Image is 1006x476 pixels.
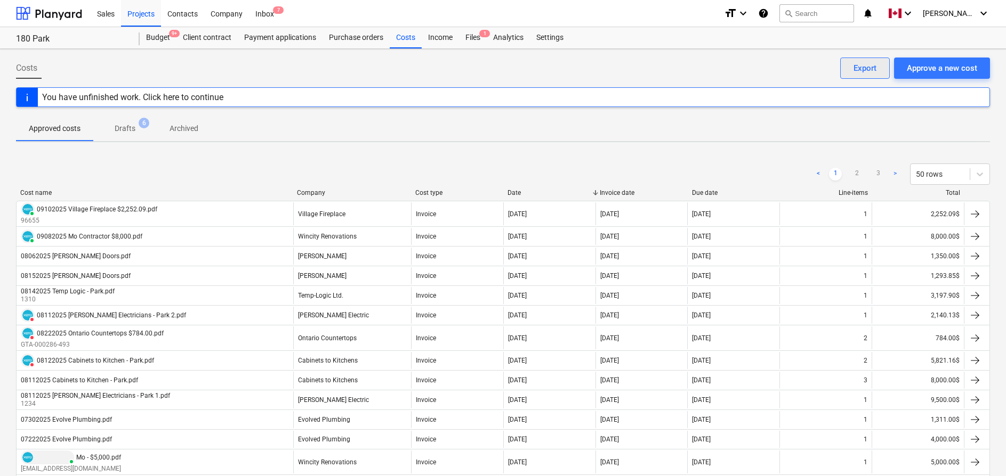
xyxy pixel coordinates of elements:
[21,229,35,243] div: Invoice has been synced with Xero and its status is currently PAID
[508,436,527,443] div: [DATE]
[22,310,33,321] img: xero.svg
[872,287,964,304] div: 3,197.90$
[600,334,619,342] div: [DATE]
[784,9,793,18] span: search
[872,431,964,448] div: 4,000.00$
[692,292,711,299] div: [DATE]
[889,168,902,180] a: Next page
[21,272,131,280] div: 08152025 [PERSON_NAME] Doors.pdf
[737,7,750,20] i: keyboard_arrow_down
[21,376,138,384] div: 08112025 Cabinets to Kitchen - Park.pdf
[298,272,347,280] div: [PERSON_NAME]
[864,416,867,423] div: 1
[416,436,436,443] div: Invoice
[416,292,436,299] div: Invoice
[872,168,884,180] a: Page 3
[416,334,436,342] div: Invoice
[692,458,711,466] div: [DATE]
[508,396,527,404] div: [DATE]
[416,357,436,364] div: Invoice
[872,326,964,349] div: 784.00$
[600,436,619,443] div: [DATE]
[422,27,459,48] a: Income
[872,248,964,265] div: 1,350.00$
[872,372,964,389] div: 8,000.00$
[864,376,867,384] div: 3
[238,27,323,48] a: Payment applications
[297,189,407,196] div: Company
[907,61,977,75] div: Approve a new cost
[479,30,490,37] span: 1
[977,7,990,20] i: keyboard_arrow_down
[29,123,81,134] p: Approved costs
[22,452,33,463] img: xero.svg
[902,7,914,20] i: keyboard_arrow_down
[298,416,350,423] div: Evolved Plumbing
[416,233,436,240] div: Invoice
[16,62,37,75] span: Costs
[872,228,964,245] div: 8,000.00$
[21,450,74,464] div: Invoice has been synced with Xero and its status is currently PAID
[298,376,358,384] div: Cabinets to Kitchens
[692,311,711,319] div: [DATE]
[692,376,711,384] div: [DATE]
[21,288,115,295] div: 08142025 Temp Logic - Park.pdf
[459,27,487,48] div: Files
[176,27,238,48] a: Client contract
[864,334,867,342] div: 2
[323,27,390,48] a: Purchase orders
[416,252,436,260] div: Invoice
[863,7,873,20] i: notifications
[692,334,711,342] div: [DATE]
[864,458,867,466] div: 1
[692,357,711,364] div: [DATE]
[692,210,711,218] div: [DATE]
[779,4,854,22] button: Search
[508,292,527,299] div: [DATE]
[894,58,990,79] button: Approve a new cost
[390,27,422,48] a: Costs
[21,392,170,399] div: 08112025 [PERSON_NAME] Electricians - Park 1.pdf
[298,436,350,443] div: Evolved Plumbing
[876,189,960,196] div: Total
[508,311,527,319] div: [DATE]
[42,92,223,102] div: You have unfinished work. Click here to continue
[298,334,357,342] div: Ontario Countertops
[600,376,619,384] div: [DATE]
[812,168,825,180] a: Previous page
[692,396,711,404] div: [DATE]
[37,311,186,319] div: 08112025 [PERSON_NAME] Electricians - Park 2.pdf
[20,189,288,196] div: Cost name
[21,416,112,423] div: 07302025 Evolve Plumbing.pdf
[864,311,867,319] div: 1
[140,27,176,48] div: Budget
[692,189,776,196] div: Due date
[37,330,164,337] div: 08222025 Ontario Countertops $784.00.pdf
[600,292,619,299] div: [DATE]
[508,210,527,218] div: [DATE]
[600,311,619,319] div: [DATE]
[872,450,964,473] div: 5,000.00$
[487,27,530,48] a: Analytics
[872,307,964,324] div: 2,140.13$
[864,292,867,299] div: 1
[508,357,527,364] div: [DATE]
[416,376,436,384] div: Invoice
[16,34,127,45] div: 180 Park
[508,252,527,260] div: [DATE]
[692,436,711,443] div: [DATE]
[21,436,112,443] div: 07222025 Evolve Plumbing.pdf
[22,204,33,215] img: xero.svg
[115,123,135,134] p: Drafts
[21,326,35,340] div: Invoice has been synced with Xero and its status is currently DELETED
[21,252,131,260] div: 08062025 [PERSON_NAME] Doors.pdf
[864,210,867,218] div: 1
[864,272,867,280] div: 1
[37,357,154,364] div: 08122025 Cabinets to Kitchen - Park.pdf
[758,7,769,20] i: Knowledge base
[298,458,357,466] div: Wincity Renovations
[508,233,527,240] div: [DATE]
